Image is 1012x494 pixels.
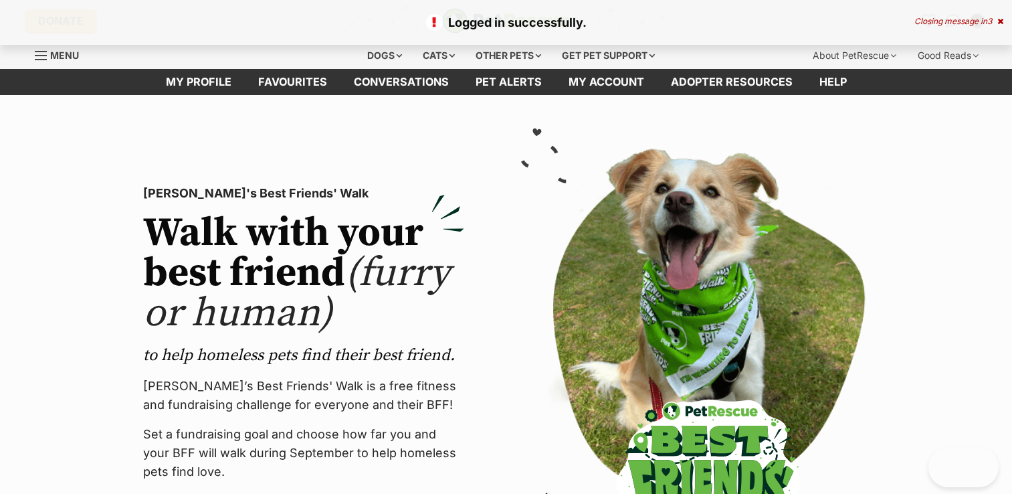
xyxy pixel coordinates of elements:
[143,425,464,481] p: Set a fundraising goal and choose how far you and your BFF will walk during September to help hom...
[462,69,555,95] a: Pet alerts
[928,447,999,487] iframe: Help Scout Beacon - Open
[803,42,906,69] div: About PetRescue
[908,42,988,69] div: Good Reads
[552,42,664,69] div: Get pet support
[340,69,462,95] a: conversations
[245,69,340,95] a: Favourites
[153,69,245,95] a: My profile
[555,69,657,95] a: My account
[413,42,464,69] div: Cats
[143,345,464,366] p: to help homeless pets find their best friend.
[50,50,79,61] span: Menu
[143,248,450,339] span: (furry or human)
[806,69,860,95] a: Help
[143,184,464,203] p: [PERSON_NAME]'s Best Friends' Walk
[466,42,550,69] div: Other pets
[143,214,464,334] h2: Walk with your best friend
[657,69,806,95] a: Adopter resources
[358,42,411,69] div: Dogs
[35,42,88,66] a: Menu
[143,377,464,414] p: [PERSON_NAME]’s Best Friends' Walk is a free fitness and fundraising challenge for everyone and t...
